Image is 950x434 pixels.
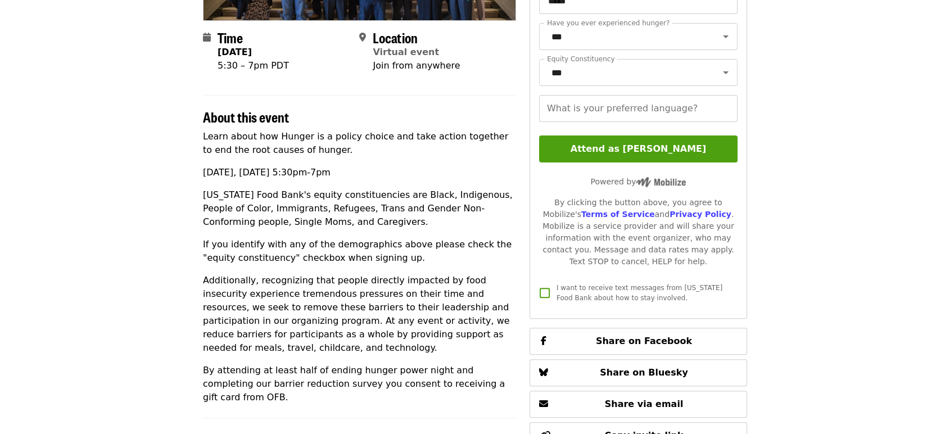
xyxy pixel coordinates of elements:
[530,359,747,386] button: Share on Bluesky
[669,210,731,219] a: Privacy Policy
[557,284,722,302] span: I want to receive text messages from [US_STATE] Food Bank about how to stay involved.
[530,328,747,355] button: Share on Facebook
[373,28,417,47] span: Location
[203,188,516,229] p: [US_STATE] Food Bank's equity constituencies are Black, Indigenous, People of Color, Immigrants, ...
[218,47,252,57] strong: [DATE]
[590,177,686,186] span: Powered by
[530,391,747,418] button: Share via email
[203,107,289,126] span: About this event
[203,32,211,43] i: calendar icon
[596,336,692,346] span: Share on Facebook
[581,210,655,219] a: Terms of Service
[203,274,516,355] p: Additionally, recognizing that people directly impacted by food insecurity experience tremendous ...
[539,95,738,122] input: What is your preferred language?
[203,166,516,179] p: [DATE], [DATE] 5:30pm-7pm
[203,130,516,157] p: Learn about how Hunger is a policy choice and take action together to end the root causes of hunger.
[359,32,366,43] i: map-marker-alt icon
[547,20,669,26] label: Have you ever experienced hunger?
[547,56,614,62] label: Equity Constituency
[203,364,516,404] p: By attending at least half of ending hunger power night and completing our barrier reduction surv...
[539,197,738,268] div: By clicking the button above, you agree to Mobilize's and . Mobilize is a service provider and wi...
[605,399,684,409] span: Share via email
[373,60,460,71] span: Join from anywhere
[600,367,688,378] span: Share on Bluesky
[203,238,516,265] p: If you identify with any of the demographics above please check the "equity constituency" checkbo...
[373,47,439,57] a: Virtual event
[218,28,243,47] span: Time
[636,177,686,187] img: Powered by Mobilize
[539,135,738,162] button: Attend as [PERSON_NAME]
[718,65,734,80] button: Open
[218,59,289,73] div: 5:30 – 7pm PDT
[718,29,734,44] button: Open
